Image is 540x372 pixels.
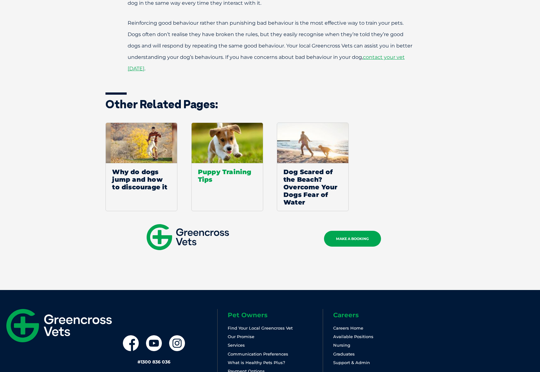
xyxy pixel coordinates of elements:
[228,334,254,339] a: Our Promise
[277,123,349,211] a: Dog Scared of the Beach? Overcome Your Dogs Fear of Water
[105,123,177,211] a: Why do dogs jump and how to discourage it
[333,360,370,365] a: Support & Admin
[147,224,229,250] img: gxv-logo-mobile.svg
[333,343,350,348] a: Nursing
[128,20,412,60] span: Reinforcing good behaviour rather than punishing bad behaviour is the most effective way to train...
[228,351,288,356] a: Communication Preferences
[333,325,363,331] a: Careers Home
[191,123,263,211] a: Puppy Training Tips
[228,312,323,318] h6: Pet Owners
[144,66,145,72] span: .
[228,343,245,348] a: Services
[228,360,285,365] a: What is Healthy Pets Plus?
[333,312,428,318] h6: Careers
[106,163,177,196] span: Why do dogs jump and how to discourage it
[228,325,293,331] a: Find Your Local Greencross Vet
[137,359,141,365] span: #
[192,163,263,188] span: Puppy Training Tips
[137,359,170,365] a: #1300 836 036
[105,98,435,110] h3: Other related pages:
[277,163,348,211] span: Dog Scared of the Beach? Overcome Your Dogs Fear of Water
[333,351,355,356] a: Graduates
[324,231,381,247] a: MAKE A BOOKING
[128,54,405,72] a: contact your vet [DATE]
[333,334,373,339] a: Available Positions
